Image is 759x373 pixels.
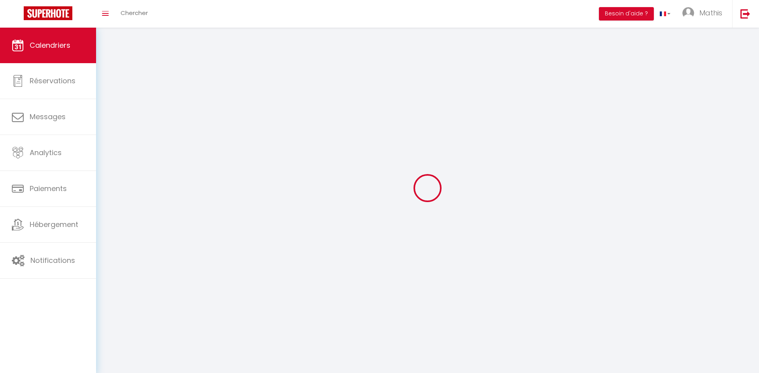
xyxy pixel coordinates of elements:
[699,8,722,18] span: Mathis
[30,76,76,86] span: Réservations
[30,219,78,229] span: Hébergement
[30,148,62,157] span: Analytics
[30,40,70,50] span: Calendriers
[599,7,654,21] button: Besoin d'aide ?
[30,112,66,122] span: Messages
[24,6,72,20] img: Super Booking
[30,184,67,193] span: Paiements
[121,9,148,17] span: Chercher
[30,255,75,265] span: Notifications
[682,7,694,19] img: ...
[740,9,750,19] img: logout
